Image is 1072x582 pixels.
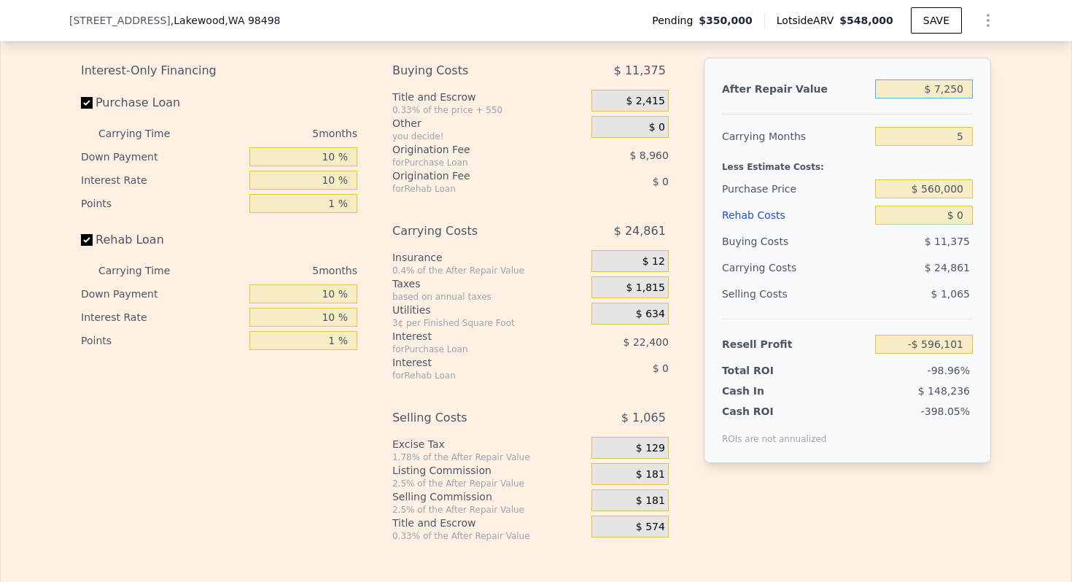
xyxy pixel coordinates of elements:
[392,183,555,195] div: for Rehab Loan
[392,265,586,276] div: 0.4% of the After Repair Value
[392,303,586,317] div: Utilities
[98,122,193,145] div: Carrying Time
[722,363,813,378] div: Total ROI
[69,13,171,28] span: [STREET_ADDRESS]
[722,281,869,307] div: Selling Costs
[653,362,669,374] span: $ 0
[636,442,665,455] span: $ 129
[839,15,893,26] span: $548,000
[392,168,555,183] div: Origination Fee
[392,90,586,104] div: Title and Escrow
[722,76,869,102] div: After Repair Value
[392,478,586,489] div: 2.5% of the After Repair Value
[392,370,555,381] div: for Rehab Loan
[392,104,586,116] div: 0.33% of the price + 550
[392,317,586,329] div: 3¢ per Finished Square Foot
[392,58,555,84] div: Buying Costs
[81,329,244,352] div: Points
[392,489,586,504] div: Selling Commission
[722,419,827,445] div: ROIs are not annualized
[621,405,666,431] span: $ 1,065
[81,58,357,84] div: Interest-Only Financing
[81,282,244,306] div: Down Payment
[225,15,280,26] span: , WA 98498
[636,521,665,534] span: $ 574
[392,344,555,355] div: for Purchase Loan
[81,145,244,168] div: Down Payment
[931,288,970,300] span: $ 1,065
[392,437,586,451] div: Excise Tax
[925,262,970,273] span: $ 24,861
[392,451,586,463] div: 1.78% of the After Repair Value
[392,405,555,431] div: Selling Costs
[199,122,357,145] div: 5 months
[777,13,839,28] span: Lotside ARV
[392,504,586,516] div: 2.5% of the After Repair Value
[636,308,665,321] span: $ 634
[626,282,664,295] span: $ 1,815
[81,90,244,116] label: Purchase Loan
[918,385,970,397] span: $ 148,236
[722,384,813,398] div: Cash In
[392,116,586,131] div: Other
[722,228,869,255] div: Buying Costs
[392,530,586,542] div: 0.33% of the After Repair Value
[642,255,665,268] span: $ 12
[722,255,813,281] div: Carrying Costs
[81,97,93,109] input: Purchase Loan
[392,218,555,244] div: Carrying Costs
[81,234,93,246] input: Rehab Loan
[626,95,664,108] span: $ 2,415
[392,291,586,303] div: based on annual taxes
[392,355,555,370] div: Interest
[974,6,1003,35] button: Show Options
[199,259,357,282] div: 5 months
[921,406,970,417] span: -398.05%
[81,192,244,215] div: Points
[629,150,668,161] span: $ 8,960
[722,331,869,357] div: Resell Profit
[392,276,586,291] div: Taxes
[614,218,666,244] span: $ 24,861
[925,236,970,247] span: $ 11,375
[98,259,193,282] div: Carrying Time
[81,168,244,192] div: Interest Rate
[392,250,586,265] div: Insurance
[392,142,555,157] div: Origination Fee
[392,516,586,530] div: Title and Escrow
[722,123,869,150] div: Carrying Months
[636,468,665,481] span: $ 181
[392,157,555,168] div: for Purchase Loan
[722,202,869,228] div: Rehab Costs
[928,365,970,376] span: -98.96%
[722,150,973,176] div: Less Estimate Costs:
[81,227,244,253] label: Rehab Loan
[171,13,281,28] span: , Lakewood
[911,7,962,34] button: SAVE
[722,176,869,202] div: Purchase Price
[614,58,666,84] span: $ 11,375
[392,463,586,478] div: Listing Commission
[652,13,699,28] span: Pending
[81,306,244,329] div: Interest Rate
[624,336,669,348] span: $ 22,400
[392,131,586,142] div: you decide!
[636,494,665,508] span: $ 181
[722,404,827,419] div: Cash ROI
[649,121,665,134] span: $ 0
[653,176,669,187] span: $ 0
[392,329,555,344] div: Interest
[699,13,753,28] span: $350,000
